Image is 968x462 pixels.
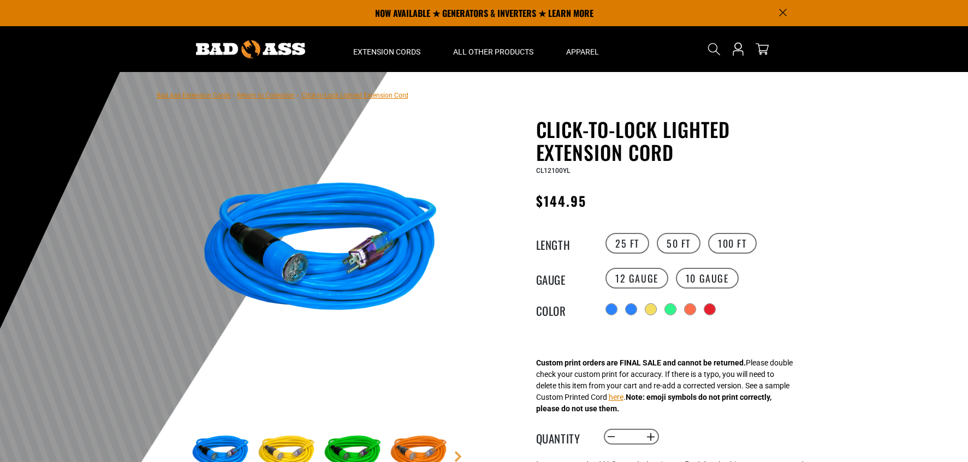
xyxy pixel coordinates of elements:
summary: All Other Products [437,26,550,72]
label: 10 Gauge [676,268,739,289]
span: Click-to-Lock Lighted Extension Cord [301,92,408,99]
legend: Length [536,236,591,250]
span: › [297,92,299,99]
legend: Color [536,302,591,316]
span: Extension Cords [353,47,420,57]
a: Next [453,451,464,462]
div: Please double check your custom print for accuracy. If there is a typo, you will need to delete t... [536,357,793,415]
summary: Apparel [550,26,615,72]
span: CL12100YL [536,167,570,175]
legend: Gauge [536,271,591,285]
strong: Note: emoji symbols do not print correctly, please do not use them. [536,393,771,413]
span: › [233,92,235,99]
a: Bad Ass Extension Cords [157,92,230,99]
span: Apparel [566,47,599,57]
a: Return to Collection [237,92,295,99]
label: 12 Gauge [605,268,668,289]
label: 25 FT [605,233,649,254]
summary: Search [705,40,723,58]
nav: breadcrumbs [157,88,408,101]
span: All Other Products [453,47,533,57]
h1: Click-to-Lock Lighted Extension Cord [536,118,804,164]
span: $144.95 [536,191,587,211]
button: here [609,392,623,403]
img: blue [189,120,453,383]
summary: Extension Cords [337,26,437,72]
label: 100 FT [708,233,757,254]
label: Quantity [536,430,591,444]
strong: Custom print orders are FINAL SALE and cannot be returned. [536,358,746,367]
img: Bad Ass Extension Cords [196,40,305,58]
label: 50 FT [657,233,700,254]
